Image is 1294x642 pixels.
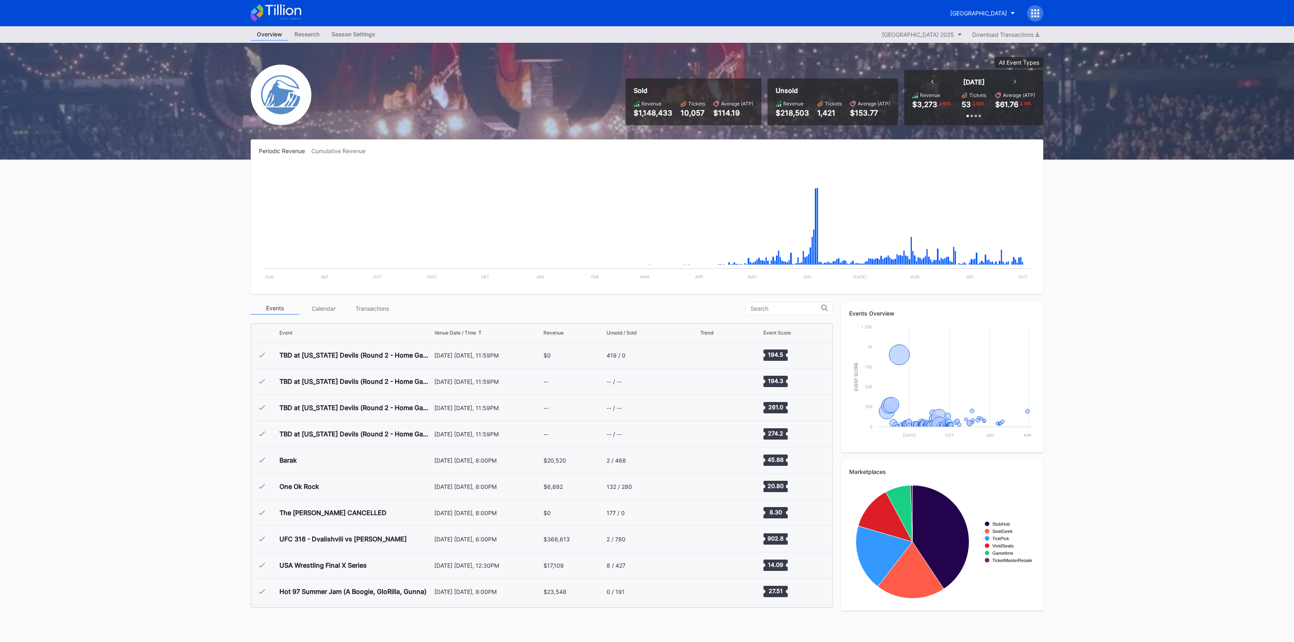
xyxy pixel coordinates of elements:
div: 419 / 0 [607,352,626,359]
div: $0 [543,509,551,516]
text: 0 [870,424,872,429]
div: 19 % [1023,100,1032,107]
text: Mar [640,274,649,279]
div: 52 % [975,100,985,107]
svg: Chart title [700,555,725,575]
div: $20,520 [543,457,566,464]
div: 132 / 280 [607,483,632,490]
text: May [748,274,757,279]
div: $61.76 [995,100,1018,109]
div: 60 % [942,100,951,107]
div: Marketplaces [849,468,1035,475]
div: Research [288,28,326,40]
svg: Chart title [849,323,1035,444]
div: Venue Date / Time [434,330,476,336]
text: TicketMasterResale [992,558,1032,563]
div: $0 [543,352,551,359]
button: Download Transactions [968,29,1043,40]
div: [GEOGRAPHIC_DATA] [950,10,1007,17]
div: Events Overview [849,310,1035,317]
div: -- / -- [607,378,622,385]
div: -- / -- [607,431,622,438]
div: 53 [962,100,971,109]
div: $1,148,433 [634,109,672,117]
text: Apr [695,274,703,279]
div: $6,892 [543,483,563,490]
div: TBD at [US_STATE] Devils (Round 2 - Home Game 3) (Date TBD) (If Necessary) [279,404,432,412]
div: [DATE] [DATE], 8:00PM [434,588,541,595]
div: Cumulative Revenue [311,147,372,154]
div: [DATE] [DATE], 8:00PM [434,457,541,464]
div: $218,503 [776,109,809,117]
div: Unsold / Sold [607,330,636,336]
text: 261.0 [768,404,783,410]
text: Feb [591,274,599,279]
text: Oct [945,433,954,438]
svg: Chart title [700,476,725,497]
text: 45.88 [768,456,784,463]
svg: Chart title [700,529,725,549]
text: Sep [966,274,973,279]
text: Gametime [992,551,1013,556]
div: $23,548 [543,588,567,595]
div: 2 / 780 [607,536,626,543]
button: [GEOGRAPHIC_DATA] [944,6,1021,21]
div: Periodic Revenue [259,147,311,154]
div: 1,421 [817,109,842,117]
svg: Chart title [849,481,1035,602]
div: [DATE] [DATE], 6:00PM [434,536,541,543]
div: Season Settings [326,28,381,40]
div: Calendar [299,302,348,315]
div: 8 / 427 [607,562,626,569]
text: Aug [265,274,274,279]
text: Dec [481,274,489,279]
div: TBD at [US_STATE] Devils (Round 2 - Home Game 2) (Date TBD) (If Necessary) [279,377,432,385]
div: Revenue [920,92,940,98]
text: 14.09 [768,561,783,568]
text: [DATE] [853,274,867,279]
div: [DATE] [DATE], 11:59PM [434,404,541,411]
div: [DATE] [DATE], 11:59PM [434,352,541,359]
text: Event Score [854,362,858,391]
text: 500 [865,384,872,389]
div: -- [543,404,548,411]
div: The [PERSON_NAME] CANCELLED [279,509,387,517]
div: [DATE] [DATE], 8:00PM [434,509,541,516]
div: Tickets [825,101,842,107]
svg: Chart title [700,581,725,602]
div: Tickets [688,101,705,107]
button: All Event Types [995,57,1043,68]
div: Average (ATP) [1003,92,1035,98]
svg: Chart title [700,371,725,392]
svg: Chart title [259,164,1035,286]
div: $368,613 [543,536,570,543]
div: $3,273 [912,100,937,109]
div: Sold [634,86,753,95]
div: Overview [251,28,288,41]
div: 10,057 [681,109,705,117]
svg: Chart title [700,345,725,365]
text: 1.25k [861,324,872,329]
div: 2 / 468 [607,457,626,464]
div: [DATE] [DATE], 12:30PM [434,562,541,569]
div: Transactions [348,302,396,315]
a: Season Settings [326,28,381,41]
text: Sep [321,274,328,279]
div: Revenue [543,330,564,336]
text: 250 [865,404,872,409]
div: Unsold [776,86,890,95]
div: 177 / 0 [607,509,625,516]
div: UFC 316 - Dvalishvili vs [PERSON_NAME] [279,535,407,543]
div: TBD at [US_STATE] Devils (Round 2 - Home Game 4) (Date TBD) (If Necessary) [279,430,432,438]
svg: Chart title [700,450,725,470]
text: TickPick [992,536,1009,541]
div: [DATE] [DATE], 11:59PM [434,378,541,385]
text: Oct [1019,274,1027,279]
div: Event [279,330,292,336]
text: StubHub [992,522,1010,526]
text: Aug [911,274,919,279]
div: $17,109 [543,562,564,569]
div: All Event Types [999,59,1039,66]
div: -- / -- [607,404,622,411]
svg: Chart title [700,503,725,523]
